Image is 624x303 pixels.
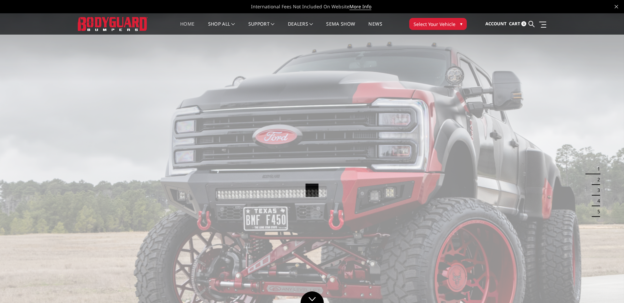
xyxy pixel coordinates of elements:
span: ▾ [460,20,462,27]
a: Click to Down [301,291,324,303]
a: Home [180,22,194,35]
button: 3 of 5 [593,185,600,196]
a: shop all [208,22,235,35]
span: 0 [521,21,526,26]
span: Cart [509,21,520,27]
a: Support [248,22,275,35]
a: Account [485,15,507,33]
button: 4 of 5 [593,196,600,206]
a: News [368,22,382,35]
a: More Info [349,3,371,10]
button: 1 of 5 [593,164,600,174]
img: BODYGUARD BUMPERS [78,17,148,31]
button: 2 of 5 [593,174,600,185]
button: 5 of 5 [593,206,600,217]
span: Account [485,21,507,27]
a: Cart 0 [509,15,526,33]
a: SEMA Show [326,22,355,35]
button: Select Your Vehicle [409,18,467,30]
a: Dealers [288,22,313,35]
span: Select Your Vehicle [414,21,455,28]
